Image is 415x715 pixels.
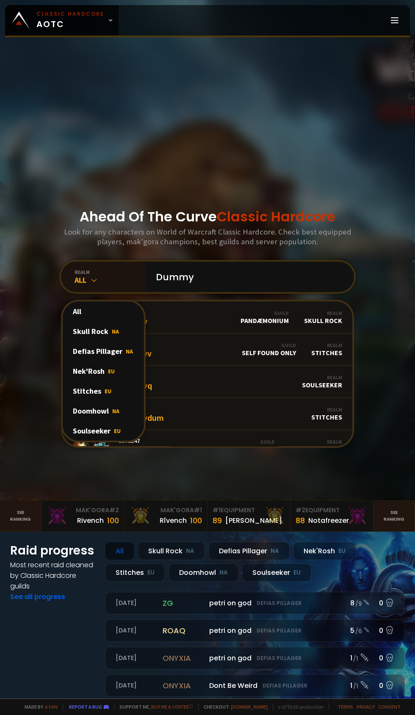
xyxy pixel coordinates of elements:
[62,227,353,246] h3: Look for any characters on World of Warcraft Classic Hardcore. Check best equipped players, mak'g...
[242,563,311,582] div: Soulseeker
[10,542,95,560] h1: Raid progress
[213,515,222,526] div: 89
[125,501,207,531] a: Mak'Gora#1Rîvench100
[241,310,289,325] div: Pandæmonium
[80,207,335,227] h1: Ahead Of The Curve
[217,207,335,226] span: Classic Hardcore
[357,704,375,710] a: Privacy
[19,704,58,710] span: Made by
[311,342,342,348] div: Realm
[105,674,405,697] a: [DATE]onyxiaDont Be WeirdDefias Pillager1 /10
[231,704,268,710] a: [DOMAIN_NAME]
[293,569,301,577] small: EU
[151,262,344,292] input: Search a character...
[273,704,324,710] span: v. d752d5 - production
[69,704,102,710] a: Report a bug
[302,374,342,389] div: Soulseeker
[36,10,104,18] small: Classic Hardcore
[338,704,353,710] a: Terms
[63,301,352,334] a: Level22DummyGuildPandæmoniumRealmSkull Rock
[213,506,285,515] div: Equipment
[373,501,415,531] a: Seeranking
[63,366,352,398] a: Level60DummyqRealmSoulseeker
[304,310,342,325] div: Skull Rock
[112,407,119,415] span: NA
[63,430,352,462] a: Level47DummybunsGuildOfficial Relax and ChillRealmDefias Pillager
[242,342,296,348] div: Guild
[194,439,275,445] div: Guild
[36,10,104,30] span: AOTC
[271,547,279,555] small: NA
[105,619,405,642] a: [DATE]roaqpetri on godDefias Pillager5 /60
[63,361,144,381] div: Nek'Rosh
[119,437,165,455] div: Dummybuns
[105,563,165,582] div: Stitches
[105,647,405,669] a: [DATE]onyxiapetri on godDefias Pillager1 /10
[130,506,202,515] div: Mak'Gora
[45,704,58,710] a: a fan
[213,506,221,514] span: # 1
[378,704,401,710] a: Consent
[194,506,202,514] span: # 1
[311,342,342,357] div: Stitches
[75,269,146,275] div: realm
[207,501,290,531] a: #1Equipment89[PERSON_NAME]
[63,401,144,421] div: Doomhowl
[105,542,134,560] div: All
[75,275,146,285] div: All
[311,406,342,421] div: Stitches
[304,310,342,316] div: Realm
[119,437,165,444] span: Level 47
[219,569,228,577] small: NA
[107,515,119,526] div: 100
[5,5,119,36] a: Classic HardcoreAOTC
[194,439,275,453] div: Official Relax and Chill
[147,569,155,577] small: EU
[169,563,238,582] div: Doomhowl
[296,515,305,526] div: 88
[126,348,133,355] span: NA
[290,439,342,453] div: Defias Pillager
[138,542,205,560] div: Skull Rock
[290,501,373,531] a: #2Equipment88Notafreezer
[63,301,144,321] div: All
[109,506,119,514] span: # 2
[208,542,290,560] div: Defias Pillager
[63,321,144,341] div: Skull Rock
[114,704,193,710] span: Support me,
[186,547,194,555] small: NA
[77,515,104,526] div: Rivench
[225,515,282,526] div: [PERSON_NAME]
[296,506,305,514] span: # 2
[10,560,95,591] h4: Most recent raid cleaned by Classic Hardcore guilds
[47,506,119,515] div: Mak'Gora
[296,506,368,515] div: Equipment
[63,381,144,401] div: Stitches
[114,427,121,435] span: EU
[290,439,342,445] div: Realm
[63,398,352,430] a: Level26DummydumRealmStitches
[63,334,352,366] a: Level22DummyvGuildSelf Found OnlyRealmStitches
[108,367,115,375] span: EU
[112,328,119,335] span: NA
[63,341,144,361] div: Defias Pillager
[190,515,202,526] div: 100
[10,592,65,602] a: See all progress
[241,310,289,316] div: Guild
[311,406,342,413] div: Realm
[338,547,346,555] small: EU
[160,515,187,526] div: Rîvench
[198,704,268,710] span: Checkout
[242,342,296,357] div: Self Found Only
[302,374,342,381] div: Realm
[151,704,193,710] a: Buy me a coffee
[105,592,405,614] a: [DATE]zgpetri on godDefias Pillager8 /90
[308,515,349,526] div: Notafreezer
[293,542,356,560] div: Nek'Rosh
[105,387,111,395] span: EU
[41,501,125,531] a: Mak'Gora#2Rivench100
[63,421,144,441] div: Soulseeker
